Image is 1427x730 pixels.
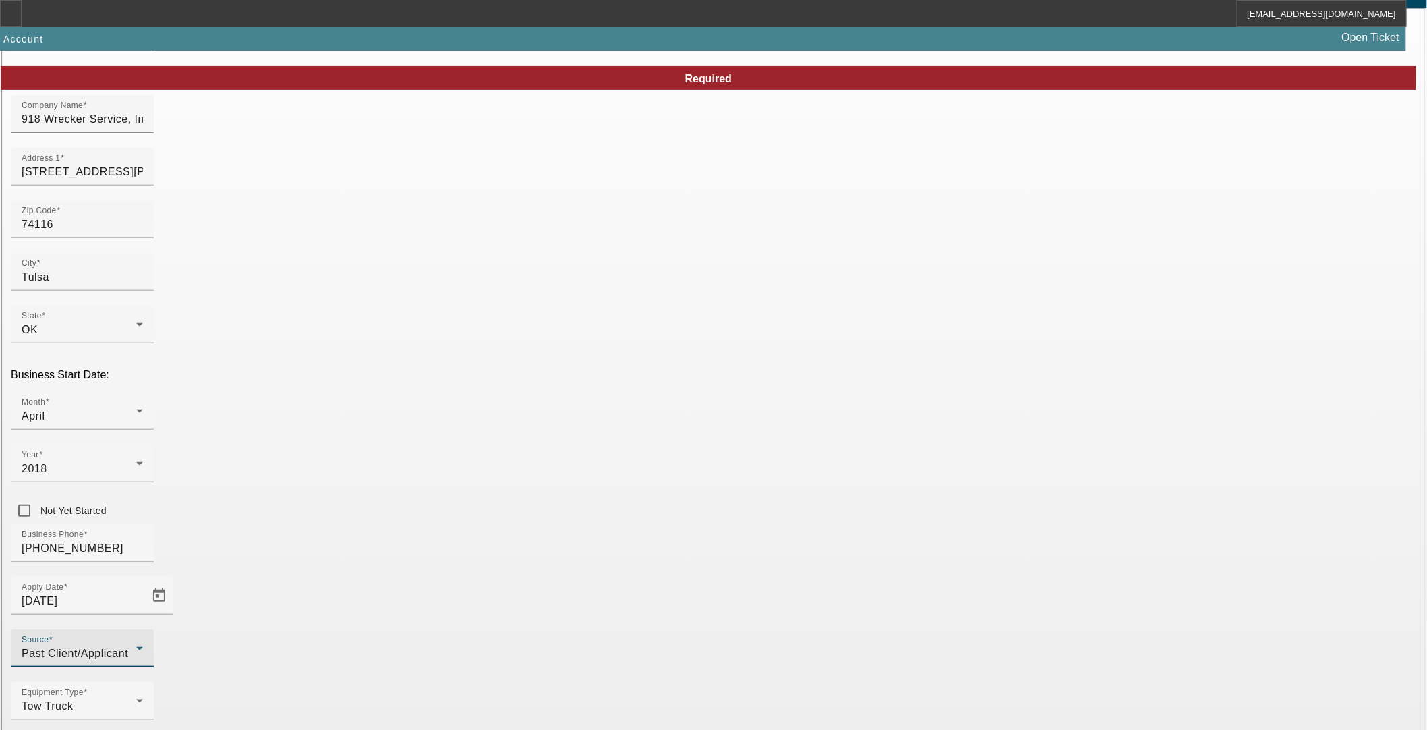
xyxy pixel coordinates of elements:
[22,636,49,644] mat-label: Source
[22,451,39,459] mat-label: Year
[22,530,84,539] mat-label: Business Phone
[22,324,38,335] span: OK
[22,410,45,422] span: April
[38,504,107,517] label: Not Yet Started
[3,34,43,45] span: Account
[22,583,63,592] mat-label: Apply Date
[22,463,47,474] span: 2018
[22,259,36,268] mat-label: City
[22,101,83,110] mat-label: Company Name
[685,73,732,84] span: Required
[146,582,173,609] button: Open calendar
[22,700,74,712] span: Tow Truck
[22,648,128,659] span: Past Client/Applicant
[11,369,1416,381] p: Business Start Date:
[22,398,45,407] mat-label: Month
[22,154,60,163] mat-label: Address 1
[22,206,57,215] mat-label: Zip Code
[1337,26,1405,49] a: Open Ticket
[22,688,84,697] mat-label: Equipment Type
[22,312,42,320] mat-label: State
